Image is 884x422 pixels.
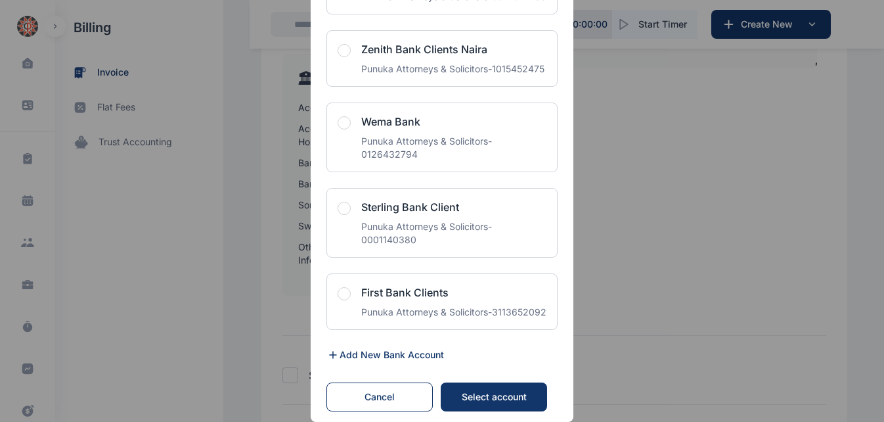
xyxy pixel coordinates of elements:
div: Add New Bank Account [340,348,444,362]
div: Punuka Attorneys & Solicitors - 0001140380 [361,220,546,246]
div: Zenith Bank Clients Naira [361,41,544,57]
div: Cancel [340,390,419,404]
div: Sterling Bank Client [361,199,546,215]
button: Select account [441,383,547,411]
div: Select account [454,390,534,404]
div: Wema Bank [361,114,546,129]
div: First Bank Clients [361,285,546,300]
div: Punuka Attorneys & Solicitors - 3113652092 [361,306,546,319]
div: Punuka Attorneys & Solicitors - 1015452475 [361,62,544,76]
div: Punuka Attorneys & Solicitors - 0126432794 [361,135,546,161]
button: Cancel [326,383,433,411]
